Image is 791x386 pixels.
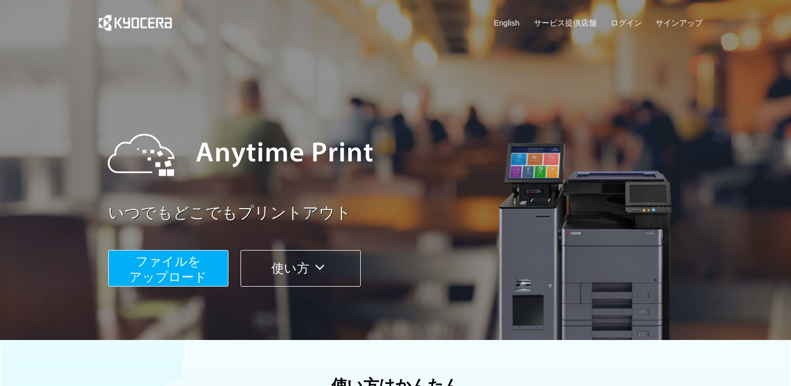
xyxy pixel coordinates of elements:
[240,250,361,287] button: 使い方
[611,17,642,28] a: ログイン
[656,17,703,28] a: サインアップ
[108,250,228,287] button: ファイルを​​アップロード
[494,17,520,28] a: English
[534,17,597,28] a: サービス提供店舗
[108,202,709,224] a: いつでもどこでもプリントアウト
[129,254,207,284] span: ファイルを ​​アップロード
